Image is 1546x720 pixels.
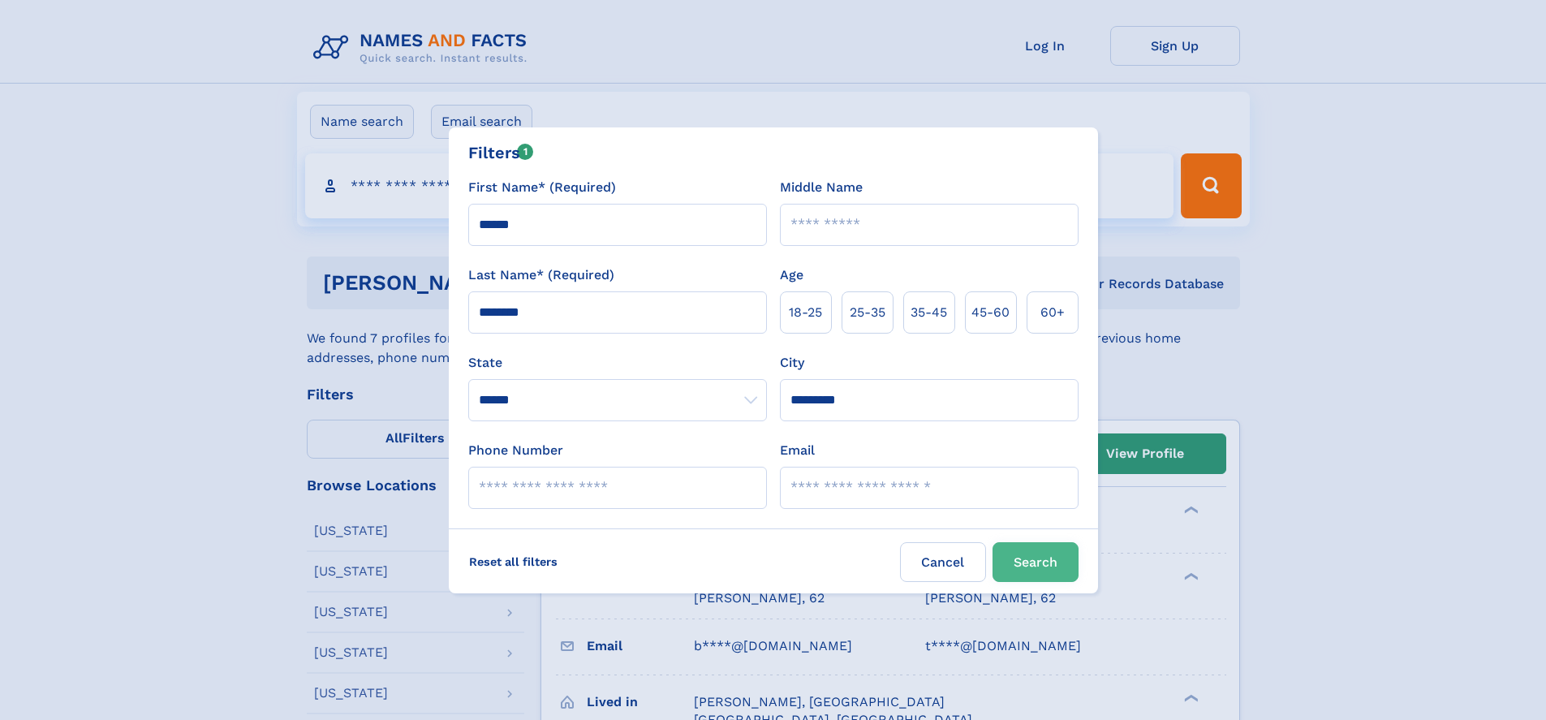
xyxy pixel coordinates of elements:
label: Last Name* (Required) [468,265,614,285]
span: 35‑45 [911,303,947,322]
label: First Name* (Required) [468,178,616,197]
span: 60+ [1040,303,1065,322]
label: Phone Number [468,441,563,460]
button: Search [993,542,1079,582]
label: Middle Name [780,178,863,197]
label: Age [780,265,803,285]
span: 18‑25 [789,303,822,322]
label: City [780,353,804,373]
label: Email [780,441,815,460]
span: 45‑60 [971,303,1010,322]
span: 25‑35 [850,303,885,322]
div: Filters [468,140,534,165]
label: Cancel [900,542,986,582]
label: Reset all filters [459,542,568,581]
label: State [468,353,767,373]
